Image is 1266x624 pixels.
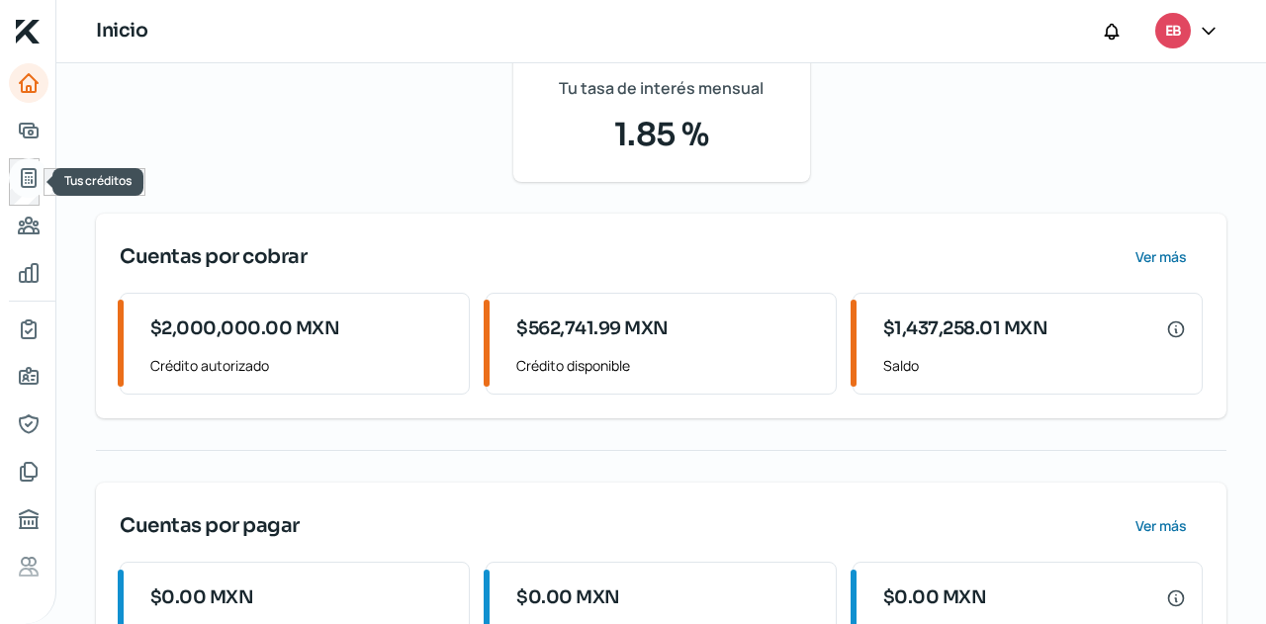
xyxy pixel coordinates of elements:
[1119,237,1203,277] button: Ver más
[150,584,254,611] span: $0.00 MXN
[9,310,48,349] a: Mi contrato
[150,315,340,342] span: $2,000,000.00 MXN
[9,206,48,245] a: Pago a proveedores
[9,253,48,293] a: Mis finanzas
[1165,20,1181,44] span: EB
[537,111,786,158] span: 1.85 %
[120,242,307,272] span: Cuentas por cobrar
[516,584,620,611] span: $0.00 MXN
[96,17,147,45] h1: Inicio
[64,172,132,189] span: Tus créditos
[9,63,48,103] a: Inicio
[9,404,48,444] a: Representantes
[120,511,300,541] span: Cuentas por pagar
[9,158,48,198] a: Tus créditos
[9,111,48,150] a: Adelantar facturas
[559,74,764,103] span: Tu tasa de interés mensual
[9,499,48,539] a: Buró de crédito
[1135,250,1187,264] span: Ver más
[1119,506,1203,546] button: Ver más
[883,315,1048,342] span: $1,437,258.01 MXN
[1135,519,1187,533] span: Ver más
[9,547,48,586] a: Referencias
[883,584,987,611] span: $0.00 MXN
[516,315,669,342] span: $562,741.99 MXN
[150,353,453,378] span: Crédito autorizado
[516,353,819,378] span: Crédito disponible
[9,357,48,397] a: Información general
[9,452,48,491] a: Documentos
[883,353,1186,378] span: Saldo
